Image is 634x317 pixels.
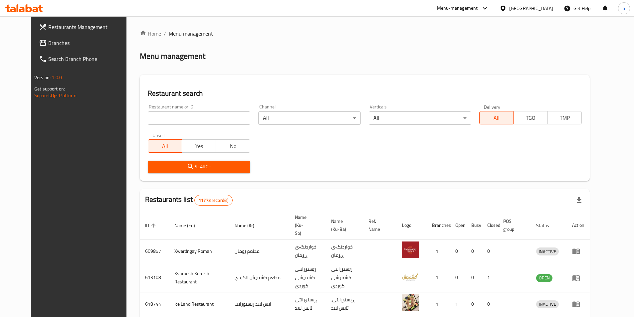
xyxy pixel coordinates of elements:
[145,222,158,230] span: ID
[290,263,326,292] td: رێستۆرانتی کشمیشى كوردى
[153,163,245,171] span: Search
[140,51,205,62] h2: Menu management
[482,211,498,239] th: Closed
[450,292,466,316] td: 1
[48,39,131,47] span: Branches
[536,248,559,255] span: INACTIVE
[258,111,361,125] div: All
[195,197,232,204] span: 11773 record(s)
[402,294,419,311] img: Ice Land Restaurant
[148,111,250,125] input: Search for restaurant name or ID..
[536,222,558,230] span: Status
[547,111,582,124] button: TMP
[567,211,590,239] th: Action
[48,23,131,31] span: Restaurants Management
[466,263,482,292] td: 0
[140,239,169,263] td: 609857
[34,91,77,100] a: Support.OpsPlatform
[216,139,250,153] button: No
[148,161,250,173] button: Search
[34,19,137,35] a: Restaurants Management
[397,211,427,239] th: Logo
[466,211,482,239] th: Busy
[235,222,263,230] span: Name (Ar)
[48,55,131,63] span: Search Branch Phone
[427,292,450,316] td: 1
[623,5,625,12] span: a
[148,139,182,153] button: All
[326,239,363,263] td: خواردنگەی ڕۆمان
[229,292,290,316] td: ايس لاند ريستورانت
[466,292,482,316] td: 0
[427,239,450,263] td: 1
[536,300,559,308] span: INACTIVE
[140,30,161,38] a: Home
[34,84,65,93] span: Get support on:
[229,263,290,292] td: مطعم كشميش الكردي
[182,139,216,153] button: Yes
[466,239,482,263] td: 0
[331,217,355,233] span: Name (Ku-Ba)
[140,263,169,292] td: 613108
[174,222,204,230] span: Name (En)
[572,247,584,255] div: Menu
[169,30,213,38] span: Menu management
[52,73,62,82] span: 1.0.0
[482,263,498,292] td: 1
[572,274,584,282] div: Menu
[450,211,466,239] th: Open
[482,239,498,263] td: 0
[164,30,166,38] li: /
[185,141,213,151] span: Yes
[140,292,169,316] td: 618744
[194,195,233,206] div: Total records count
[482,292,498,316] td: 0
[503,217,523,233] span: POS group
[290,239,326,263] td: خواردنگەی ڕۆمان
[509,5,553,12] div: [GEOGRAPHIC_DATA]
[402,268,419,285] img: Kshmesh Kurdish Restaurant
[145,195,233,206] h2: Restaurants list
[402,241,419,258] img: Xwardngay Roman
[326,263,363,292] td: رێستۆرانتی کشمیشى كوردى
[34,73,51,82] span: Version:
[427,211,450,239] th: Branches
[169,292,229,316] td: Ice Land Restaurant
[148,88,582,98] h2: Restaurant search
[369,111,471,125] div: All
[536,274,552,282] span: OPEN
[484,104,501,109] label: Delivery
[290,292,326,316] td: ڕێستۆرانتی ئایس لاند
[513,111,547,124] button: TGO
[479,111,514,124] button: All
[571,192,587,208] div: Export file
[536,300,559,308] div: INACTIVE
[295,213,318,237] span: Name (Ku-So)
[482,113,511,123] span: All
[326,292,363,316] td: .ڕێستۆرانتی ئایس لاند
[169,263,229,292] td: Kshmesh Kurdish Restaurant
[437,4,478,12] div: Menu-management
[516,113,545,123] span: TGO
[152,133,165,137] label: Upsell
[450,263,466,292] td: 0
[34,35,137,51] a: Branches
[169,239,229,263] td: Xwardngay Roman
[427,263,450,292] td: 1
[229,239,290,263] td: مطعم رومان
[550,113,579,123] span: TMP
[151,141,179,151] span: All
[450,239,466,263] td: 0
[572,300,584,308] div: Menu
[368,217,389,233] span: Ref. Name
[34,51,137,67] a: Search Branch Phone
[219,141,247,151] span: No
[140,30,590,38] nav: breadcrumb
